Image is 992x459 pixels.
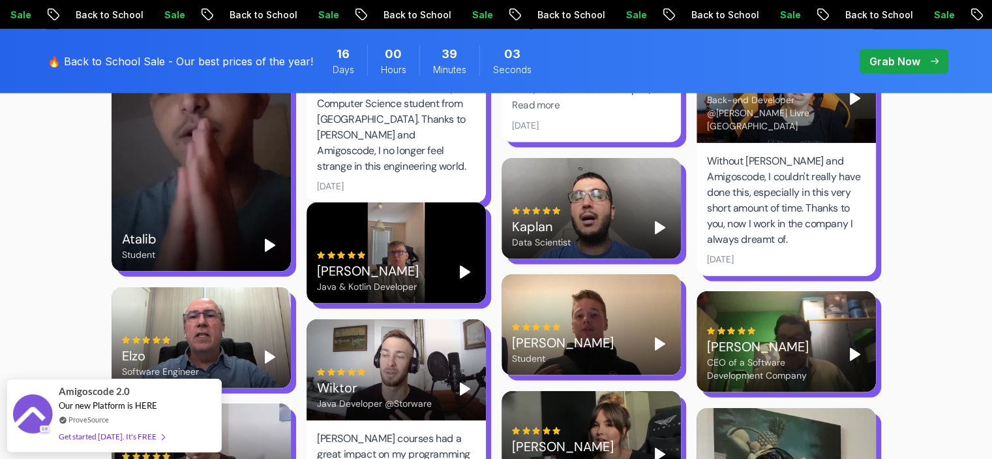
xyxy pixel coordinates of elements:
div: [PERSON_NAME] [707,338,834,356]
span: Seconds [493,63,532,76]
button: Play [455,379,475,400]
button: Play [455,262,475,283]
div: Java Developer @Storware [317,397,432,410]
span: 3 Seconds [504,45,520,63]
span: Our new Platform is HERE [59,400,157,411]
p: Sale [549,8,590,22]
button: Play [845,344,865,365]
button: Play [650,334,670,355]
div: Elzo [122,347,199,365]
span: Amigoscode 2.0 [59,384,130,399]
button: Play [260,235,280,256]
p: Back to School [152,8,241,22]
div: Java & Kotlin Developer [317,280,419,293]
div: [DATE] [707,253,734,266]
div: Student [512,352,614,365]
span: Minutes [433,63,466,76]
p: Sale [87,8,128,22]
p: Sale [395,8,436,22]
span: Hours [381,63,406,76]
div: Data Scientist [512,236,571,249]
span: 39 Minutes [442,45,457,63]
div: [PERSON_NAME] [512,437,639,456]
p: Back to School [460,8,549,22]
span: Read more [512,99,560,112]
div: Kaplan [512,217,571,236]
div: Software Engineer [122,365,199,378]
div: Student [122,248,157,261]
button: Read more [512,98,560,113]
div: Atalib [122,230,157,248]
p: Sale [241,8,282,22]
p: Back to School [768,8,856,22]
span: 0 Hours [385,45,402,63]
div: CEO of a Software Development Company [707,356,834,382]
div: [DATE] [512,119,539,132]
p: Back to School [306,8,395,22]
img: provesource social proof notification image [13,394,52,437]
div: [DATE] [317,180,344,193]
p: Grab Now [869,54,920,69]
div: [PERSON_NAME] [512,334,614,352]
div: Get started [DATE]. It's FREE [59,429,164,444]
div: I'm [PERSON_NAME], a third-year Computer Science student from [GEOGRAPHIC_DATA]. Thanks to [PERSO... [317,80,475,174]
button: Play [650,217,670,238]
button: Play [260,347,280,368]
button: Play [845,88,865,109]
div: Wiktor [317,379,432,397]
span: Days [333,63,354,76]
p: Back to School [614,8,702,22]
div: Back-end Developer @[PERSON_NAME] Livre [GEOGRAPHIC_DATA] [707,93,834,133]
span: 16 Days [337,45,350,63]
a: ProveSource [68,414,109,425]
div: [PERSON_NAME] [317,262,419,280]
p: Sale [702,8,744,22]
p: 🔥 Back to School Sale - Our best prices of the year! [48,54,313,69]
p: Sale [856,8,898,22]
div: Without [PERSON_NAME] and Amigoscode, I couldn't really have done this, especially in this very s... [707,153,865,247]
